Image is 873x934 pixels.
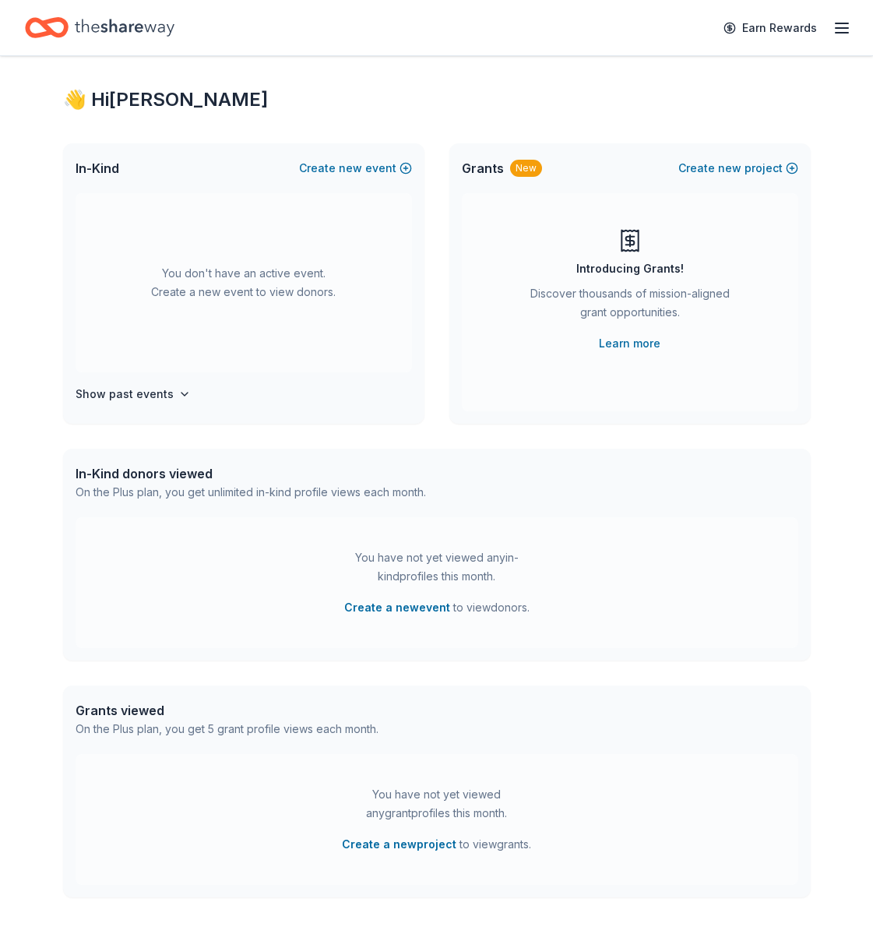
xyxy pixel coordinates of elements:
div: On the Plus plan, you get 5 grant profile views each month. [76,720,378,738]
button: Create a newproject [342,835,456,854]
h4: Show past events [76,385,174,404]
div: You have not yet viewed any in-kind profiles this month. [340,548,534,586]
span: Grants [462,159,504,178]
span: to view grants . [342,835,531,854]
div: Grants viewed [76,701,378,720]
a: Home [25,9,174,46]
button: Show past events [76,385,191,404]
div: You don't have an active event. Create a new event to view donors. [76,193,412,372]
button: Createnewproject [678,159,798,178]
span: to view donors . [344,598,530,617]
a: Learn more [599,334,660,353]
div: Introducing Grants! [576,259,684,278]
div: 👋 Hi [PERSON_NAME] [63,87,811,112]
span: new [718,159,741,178]
div: In-Kind donors viewed [76,464,426,483]
div: On the Plus plan, you get unlimited in-kind profile views each month. [76,483,426,502]
div: New [510,160,542,177]
div: Discover thousands of mission-aligned grant opportunities. [524,284,736,328]
button: Create a newevent [344,598,450,617]
button: Createnewevent [299,159,412,178]
a: Earn Rewards [714,14,826,42]
span: new [339,159,362,178]
div: You have not yet viewed any grant profiles this month. [340,785,534,823]
span: In-Kind [76,159,119,178]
